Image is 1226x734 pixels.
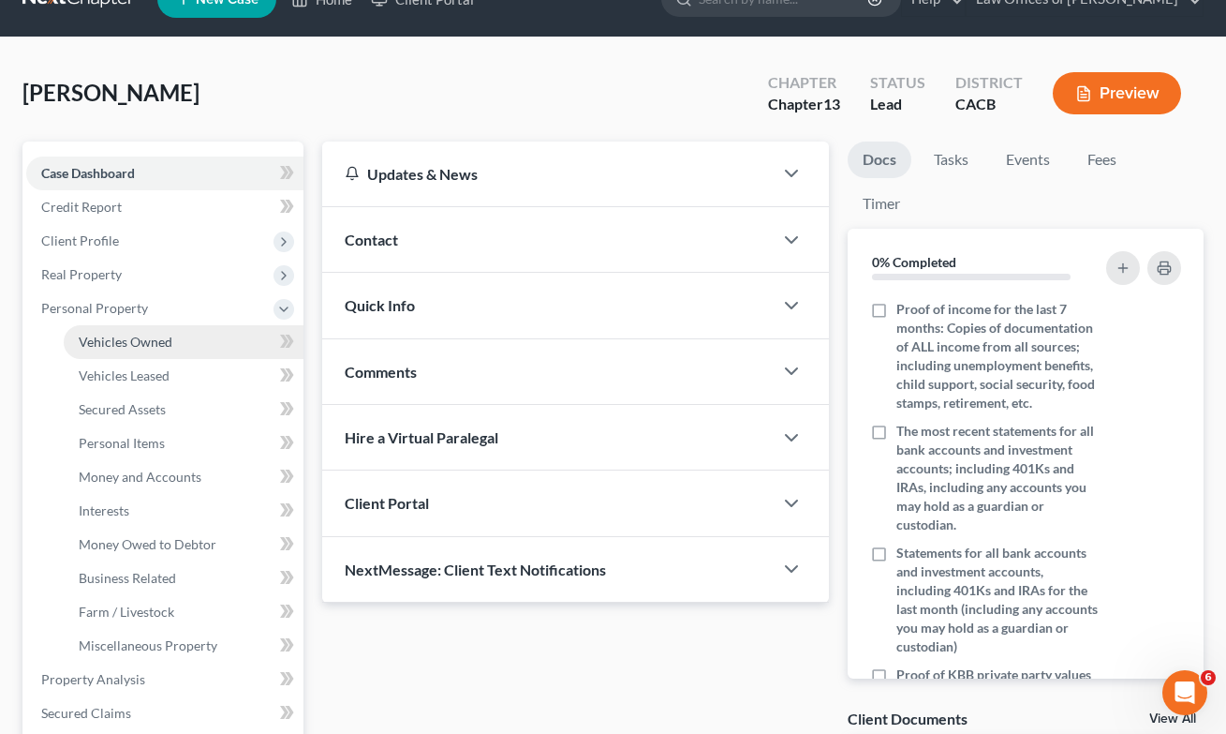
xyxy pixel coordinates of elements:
div: Updates & News [345,164,749,184]
span: 13 [823,95,840,112]
div: Lead [870,94,925,115]
div: CACB [955,94,1023,115]
span: Client Portal [345,494,429,512]
span: Secured Assets [79,401,166,417]
span: Proof of income for the last 7 months: Copies of documentation of ALL income from all sources; in... [896,300,1099,412]
a: Tasks [919,142,983,178]
span: Comments [345,363,417,381]
a: Case Dashboard [26,157,303,190]
a: Credit Report [26,190,303,224]
span: Interests [79,502,129,518]
span: Case Dashboard [41,165,135,181]
a: Fees [1072,142,1132,178]
a: Farm / Livestock [64,595,303,629]
span: Personal Items [79,435,165,451]
span: Quick Info [345,296,415,314]
span: Property Analysis [41,671,145,687]
span: Hire a Virtual Paralegal [345,428,498,446]
span: Contact [345,231,398,248]
a: Vehicles Owned [64,325,303,359]
a: View All [1149,712,1196,726]
span: Proof of KBB private party values for all vehicles [896,666,1099,703]
button: Preview [1053,72,1181,114]
a: Docs [848,142,911,178]
div: Client Documents [848,709,968,728]
div: Status [870,72,925,94]
span: Credit Report [41,199,122,215]
span: Real Property [41,266,122,282]
a: Secured Claims [26,697,303,730]
a: Personal Items [64,427,303,460]
iframe: Intercom live chat [1162,670,1207,715]
span: Secured Claims [41,705,131,721]
span: Farm / Livestock [79,604,174,620]
span: Business Related [79,570,176,586]
span: Money and Accounts [79,469,201,485]
span: Vehicles Leased [79,367,170,383]
a: Interests [64,494,303,528]
a: Miscellaneous Property [64,629,303,663]
span: Client Profile [41,232,119,248]
span: Miscellaneous Property [79,637,217,653]
a: Business Related [64,562,303,595]
span: [PERSON_NAME] [22,79,199,106]
span: Statements for all bank accounts and investment accounts, including 401Ks and IRAs for the last m... [896,544,1099,656]
span: Money Owed to Debtor [79,536,216,552]
a: Vehicles Leased [64,359,303,393]
a: Timer [848,186,915,222]
span: Personal Property [41,300,148,316]
div: Chapter [768,94,840,115]
strong: 0% Completed [872,254,956,270]
span: 6 [1201,670,1216,685]
div: District [955,72,1023,94]
a: Property Analysis [26,663,303,697]
a: Money and Accounts [64,460,303,494]
div: Chapter [768,72,840,94]
a: Events [991,142,1065,178]
a: Money Owed to Debtor [64,528,303,562]
span: NextMessage: Client Text Notifications [345,561,606,578]
span: Vehicles Owned [79,334,172,350]
a: Secured Assets [64,393,303,427]
span: The most recent statements for all bank accounts and investment accounts; including 401Ks and IRA... [896,422,1099,534]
